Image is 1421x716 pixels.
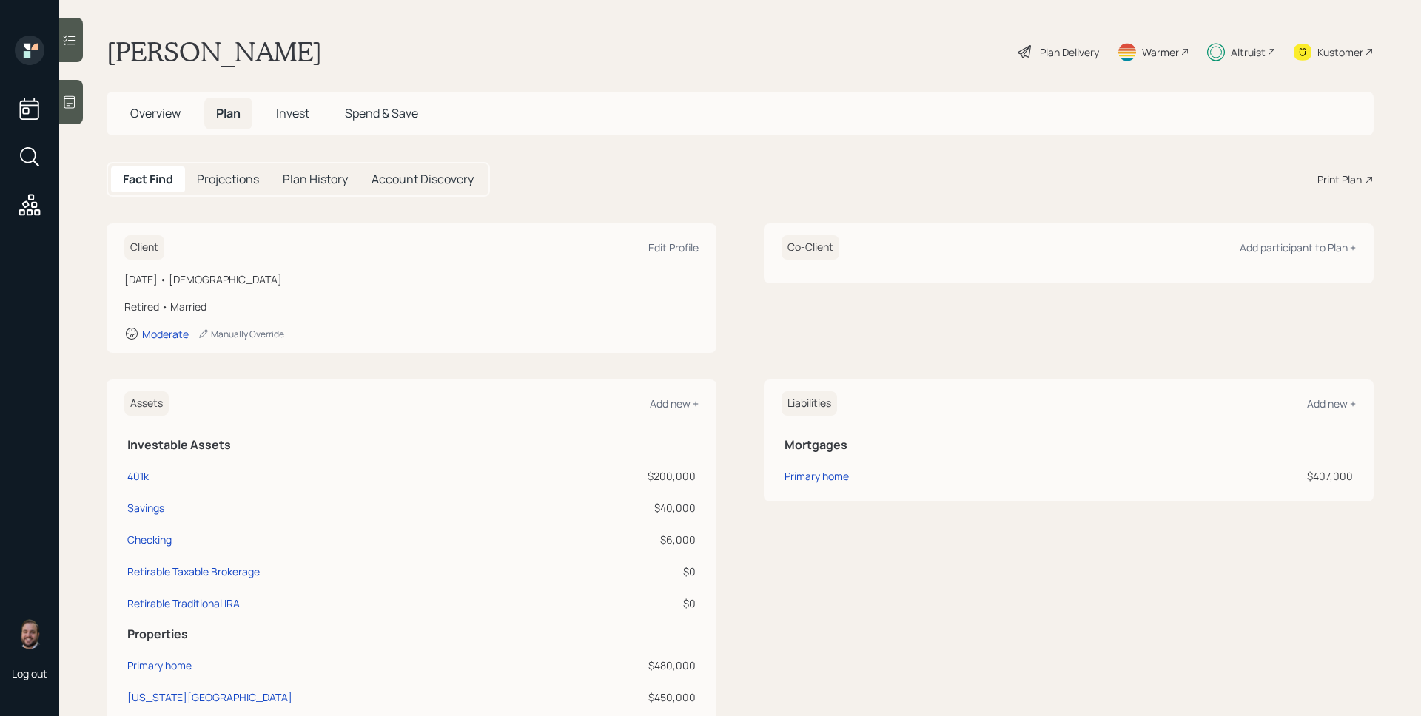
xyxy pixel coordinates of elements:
[15,619,44,649] img: james-distasi-headshot.png
[785,438,1353,452] h5: Mortgages
[127,532,172,547] div: Checking
[564,595,696,611] div: $0
[12,666,47,680] div: Log out
[124,391,169,416] h6: Assets
[345,105,418,121] span: Spend & Save
[650,396,699,411] div: Add new +
[564,564,696,579] div: $0
[107,36,322,68] h1: [PERSON_NAME]
[127,595,240,611] div: Retirable Traditional IRA
[1231,44,1266,60] div: Altruist
[283,172,348,186] h5: Plan History
[1307,396,1356,411] div: Add new +
[127,689,292,705] div: [US_STATE][GEOGRAPHIC_DATA]
[276,105,309,121] span: Invest
[1115,468,1353,484] div: $407,000
[124,235,164,260] h6: Client
[1317,44,1363,60] div: Kustomer
[127,627,696,641] h5: Properties
[648,240,699,254] div: Edit Profile
[785,468,849,484] div: Primary home
[123,172,173,186] h5: Fact Find
[564,689,696,705] div: $450,000
[124,271,699,287] div: [DATE] • [DEMOGRAPHIC_DATA]
[127,438,696,452] h5: Investable Assets
[564,500,696,516] div: $40,000
[1142,44,1179,60] div: Warmer
[216,105,241,121] span: Plan
[127,500,164,516] div: Savings
[198,328,284,340] div: Manually Override
[1040,44,1099,60] div: Plan Delivery
[1317,172,1362,187] div: Print Plan
[782,391,837,416] h6: Liabilities
[127,564,260,579] div: Retirable Taxable Brokerage
[124,299,699,314] div: Retired • Married
[1240,240,1356,254] div: Add participant to Plan +
[564,658,696,673] div: $480,000
[564,532,696,547] div: $6,000
[127,658,192,673] div: Primary home
[782,235,839,260] h6: Co-Client
[127,468,149,484] div: 401k
[142,327,189,341] div: Moderate
[564,468,696,484] div: $200,000
[372,172,474,186] h5: Account Discovery
[197,172,259,186] h5: Projections
[130,105,181,121] span: Overview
